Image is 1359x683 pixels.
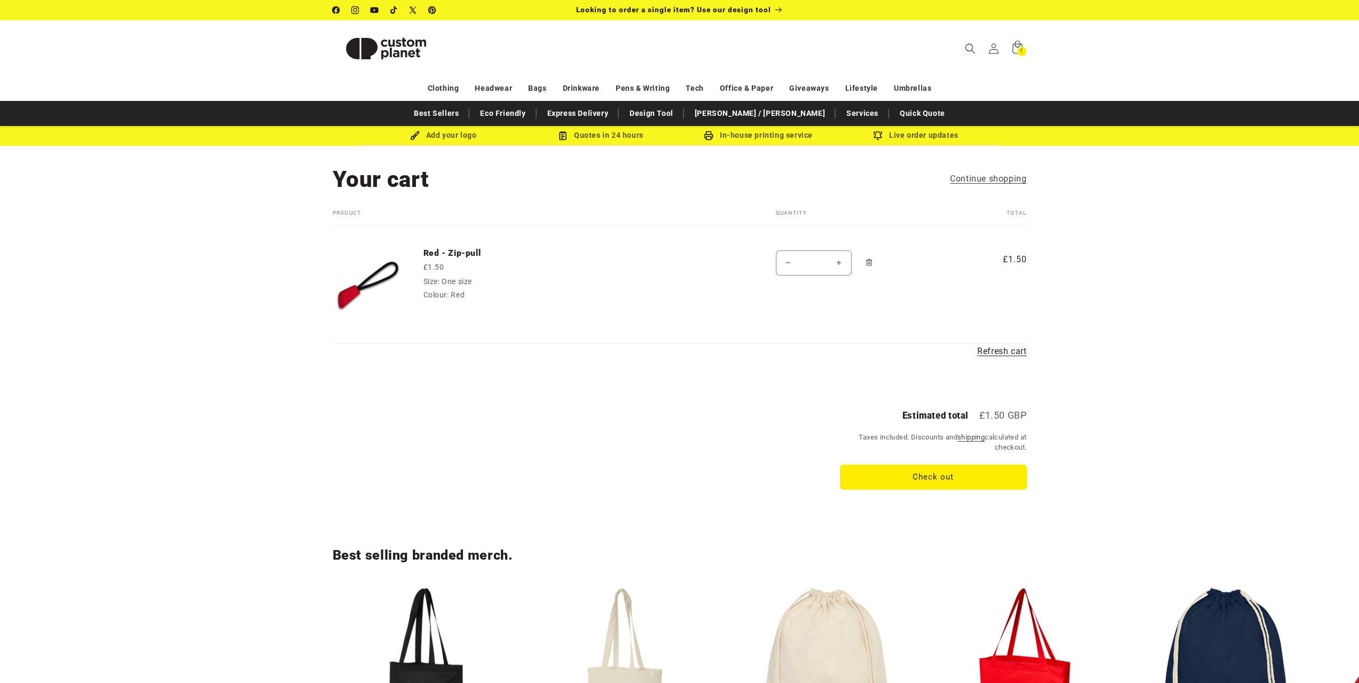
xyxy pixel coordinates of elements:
[451,291,465,299] dd: Red
[410,131,420,140] img: Brush Icon
[328,20,443,76] a: Custom Planet
[475,79,512,98] a: Headwear
[616,79,670,98] a: Pens & Writing
[957,433,985,441] a: shipping
[333,248,402,317] img: Zip-pull
[680,129,837,142] div: In-house printing service
[704,131,713,140] img: In-house printing
[686,79,703,98] a: Tech
[976,253,1027,266] span: £1.50
[333,547,1027,564] h2: Best selling branded merch.
[333,210,749,226] th: Product
[894,79,931,98] a: Umbrellas
[1020,47,1023,56] span: 1
[333,25,439,73] img: Custom Planet
[409,104,464,123] a: Best Sellers
[894,104,950,123] a: Quick Quote
[423,262,584,273] div: £1.50
[955,210,1027,226] th: Total
[576,5,771,14] span: Looking to order a single item? Use our design tool
[563,79,600,98] a: Drinkware
[979,411,1026,420] p: £1.50 GBP
[528,79,546,98] a: Bags
[840,432,1027,453] small: Taxes included. Discounts and calculated at checkout.
[423,248,584,258] a: Red - Zip-pull
[959,37,982,60] summary: Search
[423,277,440,286] dt: Size:
[873,131,883,140] img: Order updates
[689,104,830,123] a: [PERSON_NAME] / [PERSON_NAME]
[475,104,531,123] a: Eco Friendly
[522,129,680,142] div: Quotes in 24 hours
[428,79,459,98] a: Clothing
[624,104,679,123] a: Design Tool
[558,131,568,140] img: Order Updates Icon
[333,165,429,194] h1: Your cart
[365,129,522,142] div: Add your logo
[977,344,1026,359] a: Refresh cart
[423,291,449,299] dt: Colour:
[950,171,1026,187] a: Continue shopping
[902,411,969,420] h2: Estimated total
[841,104,884,123] a: Services
[442,277,472,286] dd: One size
[860,248,878,278] a: Remove Red - Zip-pull - One size / Red
[542,104,614,123] a: Express Delivery
[840,465,1027,490] button: Check out
[789,79,829,98] a: Giveaways
[749,210,955,226] th: Quantity
[837,129,995,142] div: Live order updates
[845,79,878,98] a: Lifestyle
[800,250,827,276] input: Quantity for Red - Zip-pull
[720,79,773,98] a: Office & Paper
